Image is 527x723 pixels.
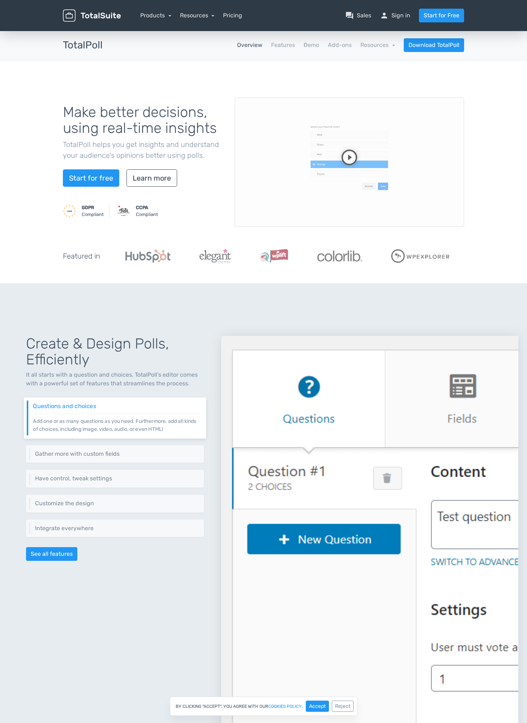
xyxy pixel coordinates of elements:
[33,413,200,433] p: Add one or as many questions as you need. Furthermore, add all kinds of choices, including image,...
[237,41,262,49] a: Overview
[419,9,464,22] a: Start for Free
[35,525,198,532] h6: Integrate everywhere
[63,139,224,161] p: TotalPoll helps you get insights and understand your audience's opinions better using polls.
[35,531,198,532] p: Integrate your poll virtually everywhere on your website or even externally through an embed code.
[140,12,171,19] a: Products
[391,249,450,263] img: WPExplorer
[200,249,231,263] img: ElegantThemes
[136,204,158,218] small: Compliant
[26,336,204,368] h1: Create & Design Polls, Efficiently
[136,205,148,210] strong: CCPA
[345,11,371,20] a: question_answerSales
[33,403,200,410] h6: Questions and choices
[26,547,77,561] a: See all features
[317,251,362,261] img: Colorlib
[35,451,198,457] h6: Gather more with custom fields
[304,41,319,49] a: Demo
[260,249,288,263] img: WPLift
[63,9,121,22] img: TotalSuite for WordPress
[404,38,464,52] a: Download TotalPoll
[26,371,204,388] p: It all starts with a question and choices. TotalPoll's editor comes with a powerful set of featur...
[63,204,76,217] img: GDPR
[82,205,94,210] strong: GDPR
[360,42,395,48] a: Resources
[271,41,295,49] a: Features
[268,704,302,709] a: cookies policy
[223,11,242,20] a: Pricing
[117,204,130,217] img: CCPA
[332,701,354,712] button: Reject
[125,250,171,263] img: Hubspot
[63,104,224,136] h1: Make better decisions, using real-time insights
[35,475,198,482] h6: Have control, tweak settings
[345,11,354,20] span: question_answer
[380,11,410,20] a: personSign in
[127,169,177,187] a: Learn more
[180,12,215,19] a: Resources
[63,169,119,187] a: Start for free
[35,500,198,507] h6: Customize the design
[328,41,352,49] a: Add-ons
[63,40,103,51] h3: TotalPoll
[82,204,104,218] small: Compliant
[170,697,357,716] div: By clicking "Accept", you agree with our .
[306,701,329,712] button: Accept
[380,11,389,20] span: person
[63,252,100,260] h5: Featured in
